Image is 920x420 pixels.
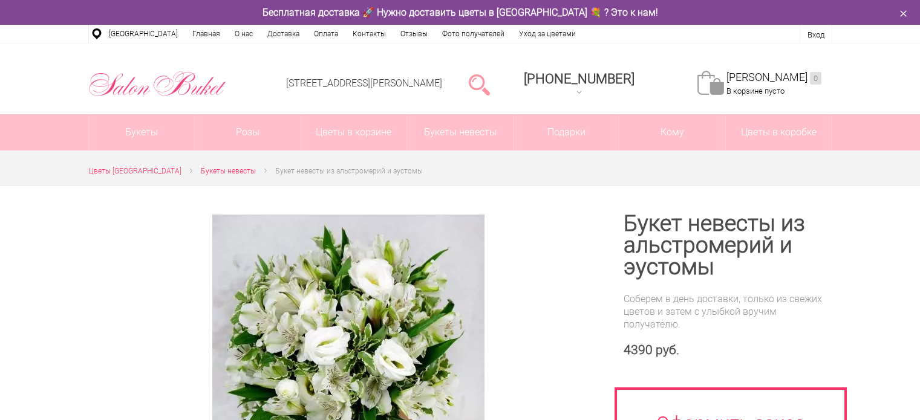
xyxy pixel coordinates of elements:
a: Контакты [345,25,393,43]
a: [PHONE_NUMBER] [517,67,642,102]
span: Букет невесты из альстромерий и эустомы [275,167,423,175]
img: Цветы Нижний Новгород [88,68,227,100]
a: Цветы в коробке [726,114,832,150]
div: Соберем в день доставки, только из свежих цветов и затем с улыбкой вручим получателю. [624,292,832,331]
a: Фото получателей [435,25,512,43]
a: Уход за цветами [512,25,583,43]
h1: Букет невесты из альстромерий и эустомы [624,213,832,278]
a: Доставка [260,25,307,43]
span: Букеты невесты [201,167,256,175]
span: Кому [619,114,725,150]
a: Вход [807,30,824,39]
a: Главная [185,25,227,43]
a: Подарки [514,114,619,150]
a: Букеты невесты [407,114,513,150]
a: Букеты невесты [201,165,256,178]
a: [STREET_ADDRESS][PERSON_NAME] [286,77,442,89]
ins: 0 [810,72,821,85]
a: Розы [195,114,301,150]
a: Цветы [GEOGRAPHIC_DATA] [88,165,181,178]
span: Цветы [GEOGRAPHIC_DATA] [88,167,181,175]
a: Отзывы [393,25,435,43]
a: О нас [227,25,260,43]
div: Бесплатная доставка 🚀 Нужно доставить цветы в [GEOGRAPHIC_DATA] 💐 ? Это к нам! [79,6,841,19]
a: Оплата [307,25,345,43]
a: [PERSON_NAME] [726,71,821,85]
a: Цветы в корзине [301,114,407,150]
div: 4390 руб. [624,343,832,358]
a: [GEOGRAPHIC_DATA] [102,25,185,43]
a: Букеты [89,114,195,150]
span: В корзине пусто [726,86,785,95]
span: [PHONE_NUMBER] [524,71,635,86]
